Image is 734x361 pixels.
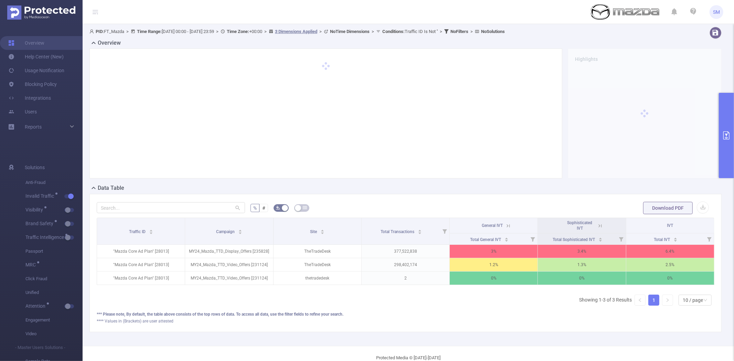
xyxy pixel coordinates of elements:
b: No Solutions [481,29,505,34]
div: Sort [418,229,422,233]
span: > [124,29,131,34]
p: 1.2% [450,258,538,271]
i: icon: bg-colors [276,206,280,210]
span: Engagement [25,313,83,327]
p: 0% [450,272,538,285]
i: icon: user [89,29,96,34]
i: icon: caret-down [505,239,509,241]
span: # [262,205,265,211]
a: Integrations [8,91,51,105]
span: Site [310,229,318,234]
span: > [317,29,324,34]
i: Filter menu [616,233,626,244]
i: icon: caret-up [238,229,242,231]
p: "Mazda Core Ad Plan" [28013] [97,272,185,285]
i: icon: caret-down [321,231,325,233]
p: 3.4% [538,245,626,258]
a: Help Center (New) [8,50,64,64]
div: Sort [673,237,678,241]
span: Visibility [25,207,45,212]
i: Filter menu [704,233,714,244]
p: 2.5% [626,258,714,271]
b: Conditions : [382,29,405,34]
span: MRC [25,262,38,267]
div: Sort [238,229,242,233]
span: Passport [25,244,83,258]
p: MY24_Mazda_TTD_Video_Offers [231124] [185,258,273,271]
p: 6.4% [626,245,714,258]
p: 2 [362,272,449,285]
span: Traffic Intelligence [25,235,66,240]
h2: Data Table [98,184,124,192]
li: 1 [648,295,659,306]
span: Click Fraud [25,272,83,286]
span: Video [25,327,83,341]
span: Traffic ID Is Not '' [382,29,438,34]
p: 3% [450,245,538,258]
i: icon: table [303,206,307,210]
i: icon: caret-up [149,229,153,231]
span: Solutions [25,161,45,174]
p: "Mazda Core Ad Plan" [28013] [97,258,185,271]
i: Filter menu [440,218,449,244]
span: Anti-Fraud [25,176,83,189]
p: TheTradeDesk [274,245,361,258]
div: Sort [598,237,603,241]
a: Reports [25,120,42,134]
div: **** Values in (Brackets) are user attested [97,318,714,324]
span: > [214,29,221,34]
b: PID: [96,29,104,34]
input: Search... [97,202,245,213]
div: *** Please note, By default, the table above consists of the top rows of data. To access all data... [97,311,714,317]
i: icon: caret-up [418,229,422,231]
i: icon: caret-down [674,239,678,241]
h2: Overview [98,39,121,47]
span: Total Transactions [381,229,415,234]
span: Total Sophisticated IVT [553,237,596,242]
a: Blocking Policy [8,77,57,91]
div: Sort [149,229,153,233]
span: Campaign [216,229,236,234]
img: Protected Media [7,6,75,20]
span: Traffic ID [129,229,147,234]
span: Total IVT [654,237,671,242]
li: Previous Page [635,295,646,306]
i: icon: caret-down [238,231,242,233]
p: MY24_Mazda_TTD_Display_Offers [235828] [185,245,273,258]
span: Total General IVT [470,237,502,242]
b: No Time Dimensions [330,29,370,34]
p: thetradedesk [274,272,361,285]
span: Unified [25,286,83,299]
b: Time Zone: [227,29,249,34]
i: icon: left [638,298,642,302]
div: Sort [320,229,325,233]
span: General IVT [482,223,503,228]
div: Sort [504,237,509,241]
i: icon: caret-up [505,237,509,239]
span: Reports [25,124,42,130]
span: SM [713,5,720,19]
p: 377,522,838 [362,245,449,258]
span: Brand Safety [25,221,56,226]
b: No Filters [450,29,468,34]
i: icon: caret-down [418,231,422,233]
span: FT_Mazda [DATE] 00:00 - [DATE] 23:59 +00:00 [89,29,505,34]
span: > [262,29,269,34]
p: 0% [626,272,714,285]
button: Download PDF [643,202,693,214]
i: icon: caret-down [149,231,153,233]
u: 3 Dimensions Applied [275,29,317,34]
p: 0% [538,272,626,285]
span: Sophisticated IVT [567,220,593,231]
div: 10 / page [683,295,703,305]
span: Attention [25,304,48,308]
p: TheTradeDesk [274,258,361,271]
b: Time Range: [137,29,162,34]
i: icon: down [703,298,708,303]
span: > [468,29,475,34]
li: Next Page [662,295,673,306]
span: > [438,29,444,34]
i: Filter menu [528,233,538,244]
li: Showing 1-3 of 3 Results [579,295,632,306]
p: 298,402,174 [362,258,449,271]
